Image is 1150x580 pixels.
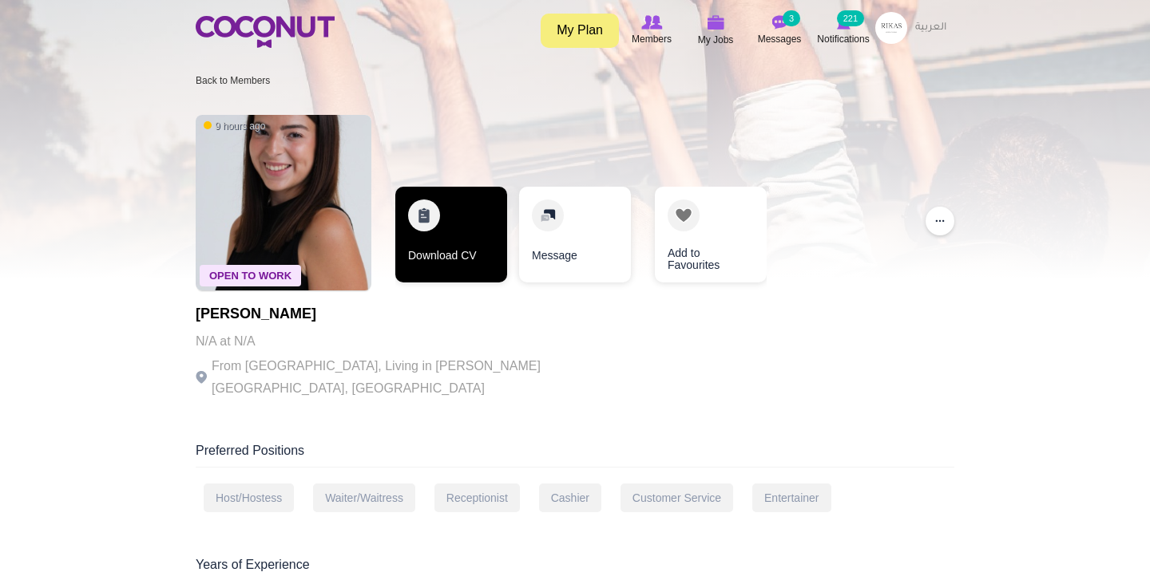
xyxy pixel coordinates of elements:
[747,12,811,49] a: Messages Messages 3
[783,10,800,26] small: 3
[641,15,662,30] img: Browse Members
[758,31,802,47] span: Messages
[837,15,851,30] img: Notifications
[643,187,755,290] div: 3 / 3
[395,187,507,290] div: 1 / 3
[434,483,520,512] div: Receptionist
[519,187,631,290] div: 2 / 3
[837,10,864,26] small: 221
[684,12,747,49] a: My Jobs My Jobs
[196,75,270,86] a: Back to Members
[204,120,265,133] span: 9 hours ago
[519,187,631,282] a: Message
[395,187,507,282] a: Download CV
[907,12,954,44] a: العربية
[196,306,635,322] h1: [PERSON_NAME]
[196,16,335,48] img: Home
[620,12,684,49] a: Browse Members Members
[811,12,875,49] a: Notifications Notifications 221
[200,265,301,286] span: Open To Work
[621,483,733,512] div: Customer Service
[196,355,635,400] p: From [GEOGRAPHIC_DATA], Living in [PERSON_NAME][GEOGRAPHIC_DATA], [GEOGRAPHIC_DATA]
[771,15,787,30] img: Messages
[204,483,294,512] div: Host/Hostess
[632,31,672,47] span: Members
[541,14,619,48] a: My Plan
[539,483,601,512] div: Cashier
[926,207,954,235] button: ...
[752,483,831,512] div: Entertainer
[698,32,734,48] span: My Jobs
[707,15,724,30] img: My Jobs
[196,442,954,468] div: Preferred Positions
[313,483,415,512] div: Waiter/Waitress
[817,31,869,47] span: Notifications
[196,330,635,353] p: N/A at N/A
[655,187,767,282] a: Add to Favourites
